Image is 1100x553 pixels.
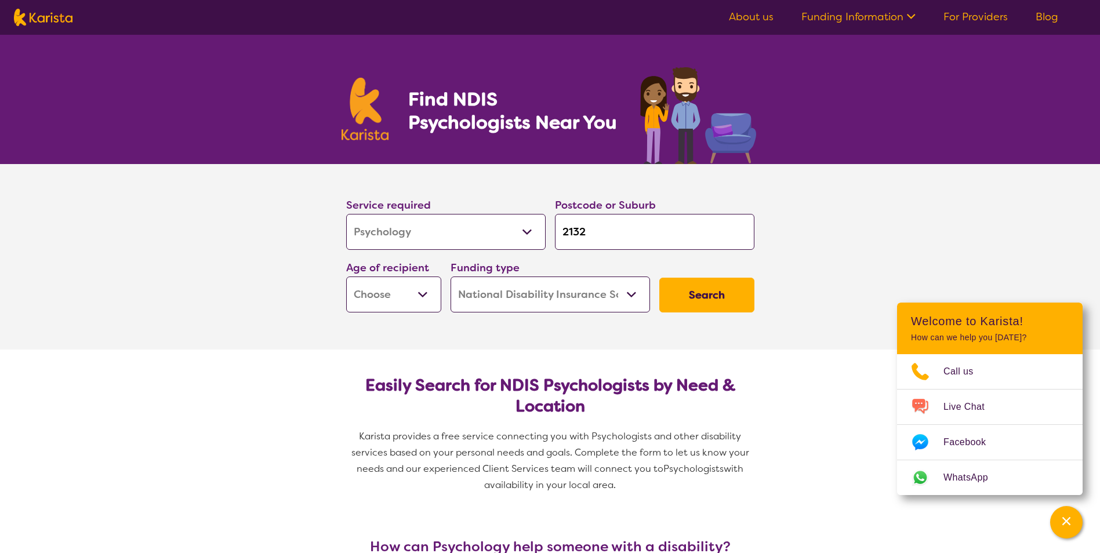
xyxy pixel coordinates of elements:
label: Age of recipient [346,261,429,275]
div: Channel Menu [897,303,1083,495]
h1: Find NDIS Psychologists Near You [408,88,623,134]
input: Type [555,214,754,250]
h2: Easily Search for NDIS Psychologists by Need & Location [355,375,745,417]
a: Web link opens in a new tab. [897,460,1083,495]
label: Funding type [451,261,520,275]
span: Live Chat [943,398,999,416]
a: Blog [1036,10,1058,24]
label: Postcode or Suburb [555,198,656,212]
a: For Providers [943,10,1008,24]
a: About us [729,10,774,24]
h2: Welcome to Karista! [911,314,1069,328]
span: Facebook [943,434,1000,451]
span: Psychologists [663,463,724,475]
p: How can we help you [DATE]? [911,333,1069,343]
span: WhatsApp [943,469,1002,486]
img: psychology [636,63,759,164]
span: Karista provides a free service connecting you with Psychologists and other disability services b... [351,430,752,475]
label: Service required [346,198,431,212]
img: Karista logo [14,9,72,26]
ul: Choose channel [897,354,1083,495]
button: Channel Menu [1050,506,1083,539]
span: Call us [943,363,988,380]
button: Search [659,278,754,312]
img: Karista logo [342,78,389,140]
a: Funding Information [801,10,916,24]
